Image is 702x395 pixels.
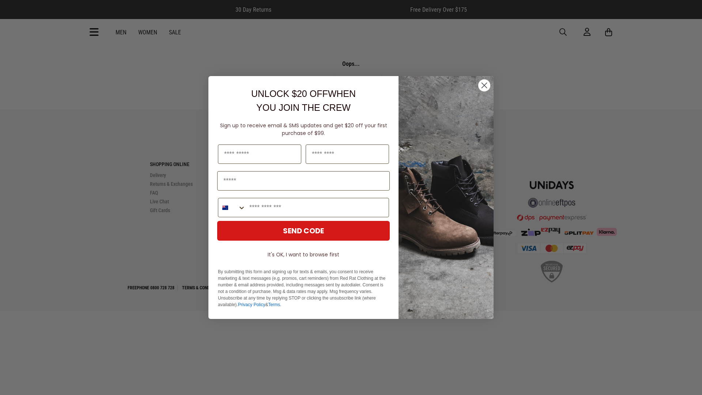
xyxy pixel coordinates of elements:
input: Email [217,171,390,191]
a: Privacy Policy [238,302,265,307]
button: Close dialog [478,79,491,92]
span: Sign up to receive email & SMS updates and get $20 off your first purchase of $99. [220,122,387,137]
img: f7662613-148e-4c88-9575-6c6b5b55a647.jpeg [399,76,494,319]
span: UNLOCK $20 OFF [251,89,328,99]
span: WHEN [328,89,356,99]
p: By submitting this form and signing up for texts & emails, you consent to receive marketing & tex... [218,268,389,308]
img: New Zealand [222,205,228,211]
input: First Name [218,144,301,164]
button: Search Countries [218,198,246,217]
button: Open LiveChat chat widget [6,3,28,25]
button: It's OK, I want to browse first [217,248,390,261]
a: Terms [268,302,280,307]
span: YOU JOIN THE CREW [256,102,351,113]
button: SEND CODE [217,221,390,241]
